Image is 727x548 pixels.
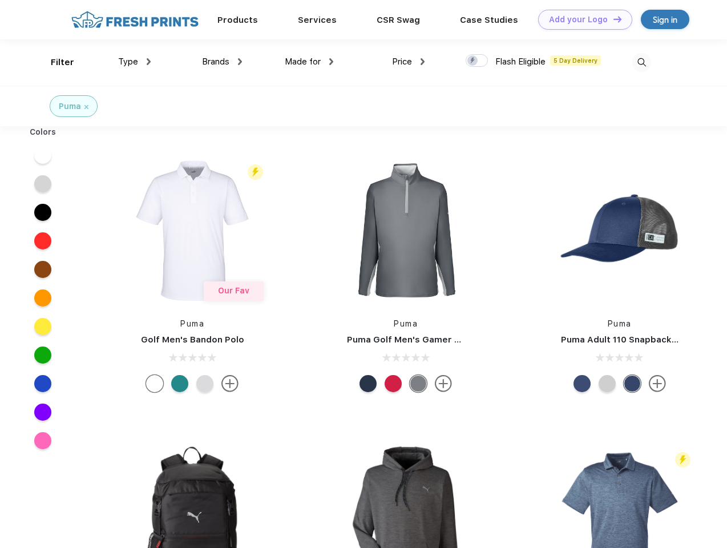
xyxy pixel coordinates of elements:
a: Services [298,15,337,25]
img: dropdown.png [421,58,425,65]
a: Puma [180,319,204,328]
div: Sign in [653,13,677,26]
img: func=resize&h=266 [116,155,268,307]
img: filter_cancel.svg [84,105,88,109]
div: High Rise [196,375,213,392]
img: func=resize&h=266 [544,155,696,307]
a: Puma [608,319,632,328]
div: Colors [21,126,65,138]
div: Filter [51,56,74,69]
span: Flash Eligible [495,57,546,67]
a: Puma Golf Men's Gamer Golf Quarter-Zip [347,335,527,345]
span: 5 Day Delivery [550,55,601,66]
div: Peacoat Qut Shd [573,375,591,392]
span: Made for [285,57,321,67]
div: Quarry Brt Whit [599,375,616,392]
span: Brands [202,57,229,67]
span: Our Fav [218,286,249,295]
img: desktop_search.svg [632,53,651,72]
a: Sign in [641,10,689,29]
div: Ski Patrol [385,375,402,392]
div: Add your Logo [549,15,608,25]
img: more.svg [649,375,666,392]
span: Price [392,57,412,67]
a: Puma [394,319,418,328]
div: Bright White [146,375,163,392]
div: Peacoat with Qut Shd [624,375,641,392]
a: CSR Swag [377,15,420,25]
img: more.svg [221,375,239,392]
div: Green Lagoon [171,375,188,392]
img: flash_active_toggle.svg [675,452,690,468]
img: dropdown.png [147,58,151,65]
img: func=resize&h=266 [330,155,482,307]
div: Puma [59,100,81,112]
a: Products [217,15,258,25]
a: Golf Men's Bandon Polo [141,335,244,345]
img: flash_active_toggle.svg [248,164,263,180]
img: dropdown.png [329,58,333,65]
div: Navy Blazer [360,375,377,392]
img: more.svg [435,375,452,392]
img: dropdown.png [238,58,242,65]
img: DT [613,16,621,22]
img: fo%20logo%202.webp [68,10,202,30]
span: Type [118,57,138,67]
div: Quiet Shade [410,375,427,392]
